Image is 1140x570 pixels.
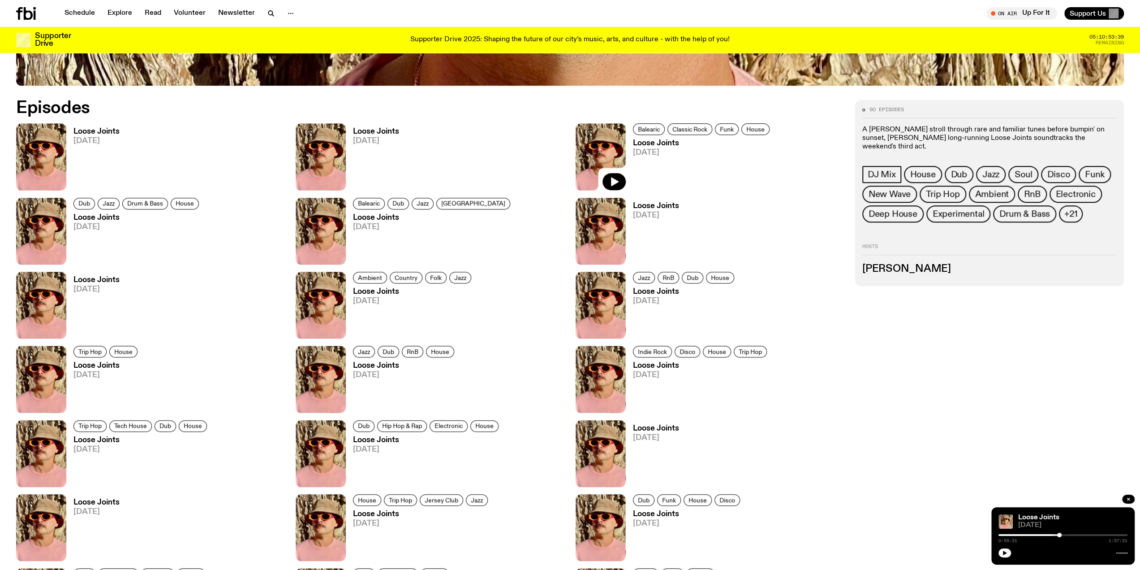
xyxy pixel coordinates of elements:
[1056,189,1096,199] span: Electronic
[969,186,1015,203] a: Ambient
[73,346,107,357] a: Trip Hop
[98,198,120,209] a: Jazz
[720,126,734,133] span: Funk
[73,223,202,231] span: [DATE]
[869,209,917,219] span: Deep House
[73,420,107,432] a: Trip Hop
[213,7,260,20] a: Newsletter
[73,499,120,506] h3: Loose Joints
[410,36,730,44] p: Supporter Drive 2025: Shaping the future of our city’s music, arts, and culture - with the help o...
[436,198,510,209] a: [GEOGRAPHIC_DATA]
[353,297,474,305] span: [DATE]
[296,198,346,265] img: Tyson stands in front of a paperbark tree wearing orange sunglasses, a suede bucket hat and a pin...
[862,126,1117,152] p: A [PERSON_NAME] stroll through rare and familiar tunes before bumpin' on sunset, [PERSON_NAME] lo...
[346,436,501,487] a: Loose Joints[DATE]
[993,205,1056,222] a: Drum & Bass
[358,496,376,503] span: House
[139,7,167,20] a: Read
[454,274,466,281] span: Jazz
[73,128,120,135] h3: Loose Joints
[675,346,700,357] a: Disco
[711,274,729,281] span: House
[633,362,770,370] h3: Loose Joints
[714,494,740,506] a: Disco
[926,205,991,222] a: Experimental
[420,494,463,506] a: Jersey Club
[633,494,654,506] a: Dub
[353,371,457,379] span: [DATE]
[73,508,120,516] span: [DATE]
[353,436,501,444] h3: Loose Joints
[1070,9,1106,17] span: Support Us
[739,348,762,355] span: Trip Hop
[638,126,660,133] span: Balearic
[471,496,483,503] span: Jazz
[638,274,650,281] span: Jazz
[470,420,499,432] a: House
[103,200,115,207] span: Jazz
[296,123,346,190] img: Tyson stands in front of a paperbark tree wearing orange sunglasses, a suede bucket hat and a pin...
[390,272,422,283] a: Country
[66,499,120,561] a: Loose Joints[DATE]
[392,200,404,207] span: Dub
[358,274,382,281] span: Ambient
[1059,205,1082,222] button: +21
[16,494,66,561] img: Tyson stands in front of a paperbark tree wearing orange sunglasses, a suede bucket hat and a pin...
[998,539,1017,543] span: 0:55:21
[982,170,999,179] span: Jazz
[1008,166,1038,183] a: Soul
[387,198,409,209] a: Dub
[633,425,679,432] h3: Loose Joints
[975,189,1009,199] span: Ambient
[633,272,655,283] a: Jazz
[633,149,772,157] span: [DATE]
[353,198,385,209] a: Balearic
[626,425,679,487] a: Loose Joints[DATE]
[73,137,120,145] span: [DATE]
[998,514,1013,529] img: Tyson stands in front of a paperbark tree wearing orange sunglasses, a suede bucket hat and a pin...
[680,348,695,355] span: Disco
[1018,514,1059,521] a: Loose Joints
[296,494,346,561] img: Tyson stands in front of a paperbark tree wearing orange sunglasses, a suede bucket hat and a pin...
[684,494,712,506] a: House
[296,420,346,487] img: Tyson stands in front of a paperbark tree wearing orange sunglasses, a suede bucket hat and a pin...
[346,362,457,413] a: Loose Joints[DATE]
[16,100,751,116] h2: Episodes
[73,198,95,209] a: Dub
[353,494,381,506] a: House
[412,198,434,209] a: Jazz
[1041,166,1076,183] a: Disco
[449,272,471,283] a: Jazz
[73,286,120,293] span: [DATE]
[353,272,387,283] a: Ambient
[16,420,66,487] img: Tyson stands in front of a paperbark tree wearing orange sunglasses, a suede bucket hat and a pin...
[353,520,490,527] span: [DATE]
[296,346,346,413] img: Tyson stands in front of a paperbark tree wearing orange sunglasses, a suede bucket hat and a pin...
[682,272,703,283] a: Dub
[73,446,210,453] span: [DATE]
[633,297,737,305] span: [DATE]
[78,422,102,429] span: Trip Hop
[1018,522,1127,529] span: [DATE]
[633,212,679,219] span: [DATE]
[734,346,767,357] a: Trip Hop
[425,272,447,283] a: Folk
[1015,170,1032,179] span: Soul
[109,420,152,432] a: Tech House
[862,205,924,222] a: Deep House
[687,274,698,281] span: Dub
[358,348,370,355] span: Jazz
[171,198,199,209] a: House
[16,346,66,413] img: Tyson stands in front of a paperbark tree wearing orange sunglasses, a suede bucket hat and a pin...
[353,362,457,370] h3: Loose Joints
[688,496,707,503] span: House
[1079,166,1110,183] a: Funk
[638,348,667,355] span: Indie Rock
[159,422,171,429] span: Dub
[920,186,966,203] a: Trip Hop
[719,496,735,503] span: Disco
[1085,170,1104,179] span: Funk
[1064,209,1077,219] span: +21
[633,123,665,135] a: Balearic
